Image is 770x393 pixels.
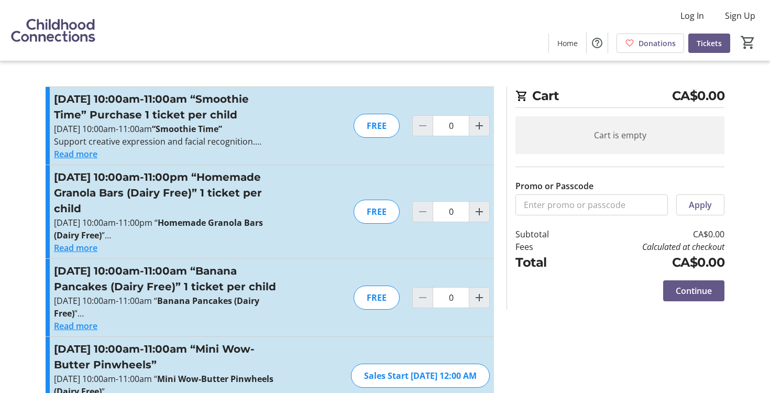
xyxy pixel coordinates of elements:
td: CA$0.00 [576,253,724,272]
button: Help [587,32,608,53]
button: Read more [54,320,97,332]
button: Sign Up [717,7,764,24]
strong: “Smoothie Time” [152,123,222,135]
button: Increment by one [469,116,489,136]
td: Total [515,253,576,272]
button: Continue [663,280,724,301]
button: Apply [676,194,724,215]
a: Home [549,34,586,53]
div: FREE [354,114,400,138]
input: Monday, August 11th from 10:00am-11:00am “Smoothie Time” Purchase 1 ticket per child Quantity [433,115,469,136]
input: Enter promo or passcode [515,194,668,215]
span: Donations [639,38,676,49]
label: Promo or Passcode [515,180,593,192]
td: Fees [515,241,576,253]
span: Log In [680,9,704,22]
p: [DATE] 10:00am-11:00am [54,123,283,135]
span: Continue [676,285,712,297]
button: Read more [54,148,97,160]
input: Monday, August 18th from 10:00am-11:00pm “Homemade Granola Bars (Dairy Free)” 1 ticket per child ... [433,201,469,222]
td: Subtotal [515,228,576,241]
td: CA$0.00 [576,228,724,241]
h2: Cart [515,86,724,108]
div: Cart is empty [515,116,724,154]
button: Increment by one [469,288,489,308]
p: [DATE] 10:00am-11:00pm “ ” [54,216,283,242]
p: [DATE] 10:00am-11:00am “ ” [54,294,283,320]
button: Read more [54,242,97,254]
div: FREE [354,286,400,310]
div: Sales Start [DATE] 12:00 AM [351,364,490,388]
span: Tickets [697,38,722,49]
span: CA$0.00 [672,86,725,105]
h3: [DATE] 10:00am-11:00pm “Homemade Granola Bars (Dairy Free)” 1 ticket per child [54,169,283,216]
button: Increment by one [469,202,489,222]
strong: Homemade Granola Bars (Dairy Free) [54,217,263,241]
a: Tickets [688,34,730,53]
h3: [DATE] 10:00am-11:00am “Mini Wow-Butter Pinwheels” [54,341,283,373]
input: Monday, August 25th from 10:00am-11:00am “Banana Pancakes (Dairy Free)” 1 ticket per child Quantity [433,287,469,308]
span: Apply [689,199,712,211]
img: Childhood Connections 's Logo [6,4,100,57]
h3: [DATE] 10:00am-11:00am “Smoothie Time” Purchase 1 ticket per child [54,91,283,123]
div: FREE [354,200,400,224]
span: Sign Up [725,9,755,22]
a: Donations [617,34,684,53]
span: Home [557,38,578,49]
button: Log In [672,7,712,24]
button: Cart [739,33,757,52]
h3: [DATE] 10:00am-11:00am “Banana Pancakes (Dairy Free)” 1 ticket per child [54,263,283,294]
p: Support creative expression and facial recognition. [54,135,283,148]
td: Calculated at checkout [576,241,724,253]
